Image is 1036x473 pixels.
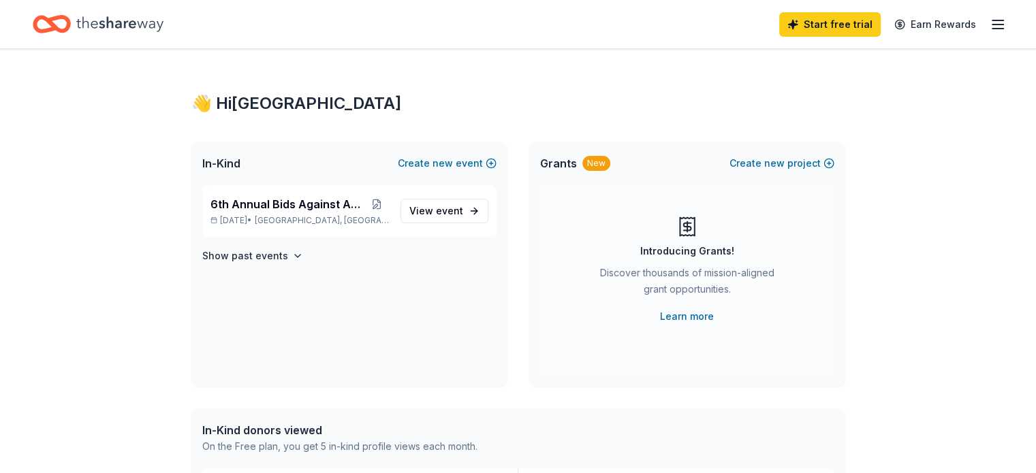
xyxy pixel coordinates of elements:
[540,155,577,172] span: Grants
[202,422,477,438] div: In-Kind donors viewed
[202,438,477,455] div: On the Free plan, you get 5 in-kind profile views each month.
[779,12,881,37] a: Start free trial
[409,203,463,219] span: View
[401,199,488,223] a: View event
[729,155,834,172] button: Createnewproject
[582,156,610,171] div: New
[202,155,240,172] span: In-Kind
[255,215,389,226] span: [GEOGRAPHIC_DATA], [GEOGRAPHIC_DATA]
[764,155,785,172] span: new
[191,93,845,114] div: 👋 Hi [GEOGRAPHIC_DATA]
[33,8,163,40] a: Home
[210,196,364,212] span: 6th Annual Bids Against Abuse
[202,248,303,264] button: Show past events
[640,243,734,259] div: Introducing Grants!
[433,155,453,172] span: new
[210,215,390,226] p: [DATE] •
[202,248,288,264] h4: Show past events
[660,308,714,325] a: Learn more
[436,205,463,216] span: event
[595,265,780,303] div: Discover thousands of mission-aligned grant opportunities.
[398,155,497,172] button: Createnewevent
[886,12,984,37] a: Earn Rewards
